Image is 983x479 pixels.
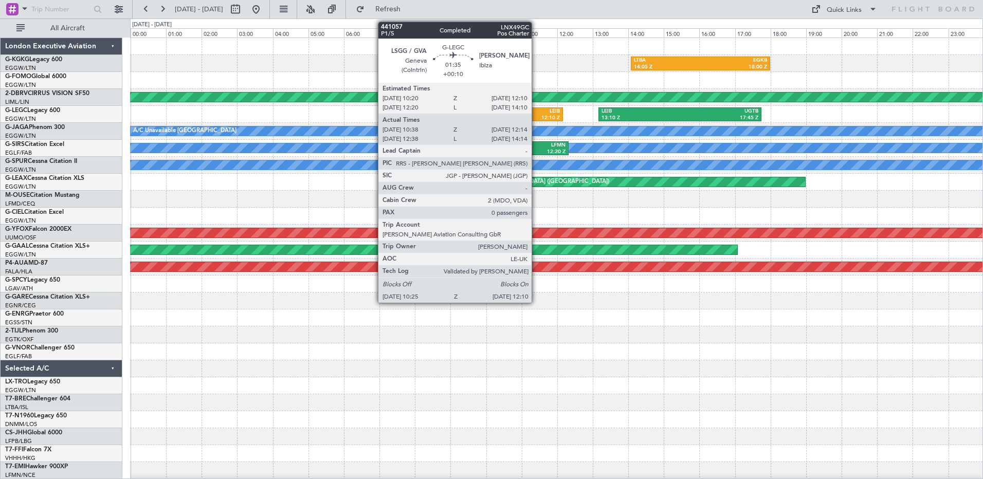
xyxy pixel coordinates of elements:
[5,430,62,436] a: CS-JHHGlobal 6000
[634,64,701,71] div: 14:05 Z
[5,345,30,351] span: G-VNOR
[5,379,60,385] a: LX-TROLegacy 650
[735,28,771,38] div: 17:00
[533,142,566,149] div: LFMN
[5,107,60,114] a: G-LEGCLegacy 600
[486,28,522,38] div: 10:00
[175,5,223,14] span: [DATE] - [DATE]
[5,319,32,326] a: EGSS/STN
[344,28,379,38] div: 06:00
[5,420,37,428] a: DNMM/LOS
[5,454,35,462] a: VHHH/HKG
[533,149,566,156] div: 12:20 Z
[680,115,758,122] div: 17:45 Z
[5,234,36,242] a: UUMO/OSF
[5,192,30,198] span: M-OUSE
[5,464,68,470] a: T7-EMIHawker 900XP
[5,396,70,402] a: T7-BREChallenger 604
[593,28,628,38] div: 13:00
[5,132,36,140] a: EGGW/LTN
[5,73,31,80] span: G-FOMO
[5,107,27,114] span: G-LEGC
[5,226,71,232] a: G-YFOXFalcon 2000EX
[664,28,699,38] div: 15:00
[5,386,36,394] a: EGGW/LTN
[5,379,27,385] span: LX-TRO
[877,28,913,38] div: 21:00
[367,6,410,13] span: Refresh
[5,141,64,148] a: G-SIRSCitation Excel
[5,64,36,72] a: EGGW/LTN
[5,413,34,419] span: T7-N1960
[5,98,29,106] a: LIML/LIN
[415,28,450,38] div: 08:00
[5,209,64,215] a: G-CIELCitation Excel
[503,115,532,122] div: 10:25 Z
[532,115,560,122] div: 12:10 Z
[5,294,90,300] a: G-GARECessna Citation XLS+
[701,57,768,64] div: EGKB
[31,2,90,17] input: Trip Number
[5,124,65,131] a: G-JAGAPhenom 300
[522,28,557,38] div: 11:00
[5,294,29,300] span: G-GARE
[5,90,89,97] a: 2-DBRVCIRRUS VISION SF50
[11,20,112,36] button: All Aircraft
[5,260,28,266] span: P4-AUA
[5,328,58,334] a: 2-TIJLPhenom 300
[5,353,32,360] a: EGLF/FAB
[602,115,680,122] div: 13:10 Z
[5,81,36,89] a: EGGW/LTN
[913,28,948,38] div: 22:00
[5,285,33,292] a: LGAV/ATH
[501,149,533,156] div: 10:20 Z
[131,28,166,38] div: 00:00
[5,57,62,63] a: G-KGKGLegacy 600
[133,123,236,139] div: A/C Unavailable [GEOGRAPHIC_DATA]
[450,28,486,38] div: 09:00
[5,413,67,419] a: T7-N1960Legacy 650
[842,28,877,38] div: 20:00
[5,471,35,479] a: LFMN/NCE
[701,64,768,71] div: 18:00 Z
[5,403,28,411] a: LTBA/ISL
[5,141,25,148] span: G-SIRS
[5,200,35,208] a: LFMD/CEQ
[827,5,862,15] div: Quick Links
[699,28,735,38] div: 16:00
[5,149,32,157] a: EGLF/FAB
[5,124,29,131] span: G-JAGA
[5,447,23,453] span: T7-FFI
[5,260,48,266] a: P4-AUAMD-87
[806,1,882,17] button: Quick Links
[5,430,27,436] span: CS-JHH
[447,174,609,190] div: Planned Maint [GEOGRAPHIC_DATA] ([GEOGRAPHIC_DATA])
[5,311,64,317] a: G-ENRGPraetor 600
[132,21,172,29] div: [DATE] - [DATE]
[5,251,36,259] a: EGGW/LTN
[5,166,36,174] a: EGGW/LTN
[27,25,108,32] span: All Aircraft
[634,57,701,64] div: LTBA
[532,108,560,115] div: LEIB
[503,108,532,115] div: LSGG
[5,243,90,249] a: G-GAALCessna Citation XLS+
[5,277,60,283] a: G-SPCYLegacy 650
[5,464,25,470] span: T7-EMI
[5,158,28,164] span: G-SPUR
[5,192,80,198] a: M-OUSECitation Mustang
[237,28,272,38] div: 03:00
[5,90,28,97] span: 2-DBRV
[5,437,32,445] a: LFPB/LBG
[351,1,413,17] button: Refresh
[166,28,202,38] div: 01:00
[5,311,29,317] span: G-ENRG
[5,115,36,123] a: EGGW/LTN
[5,73,66,80] a: G-FOMOGlobal 6000
[5,345,75,351] a: G-VNORChallenger 650
[379,28,415,38] div: 07:00
[5,277,27,283] span: G-SPCY
[501,142,533,149] div: EGLF
[5,302,36,309] a: EGNR/CEG
[5,268,32,275] a: FALA/HLA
